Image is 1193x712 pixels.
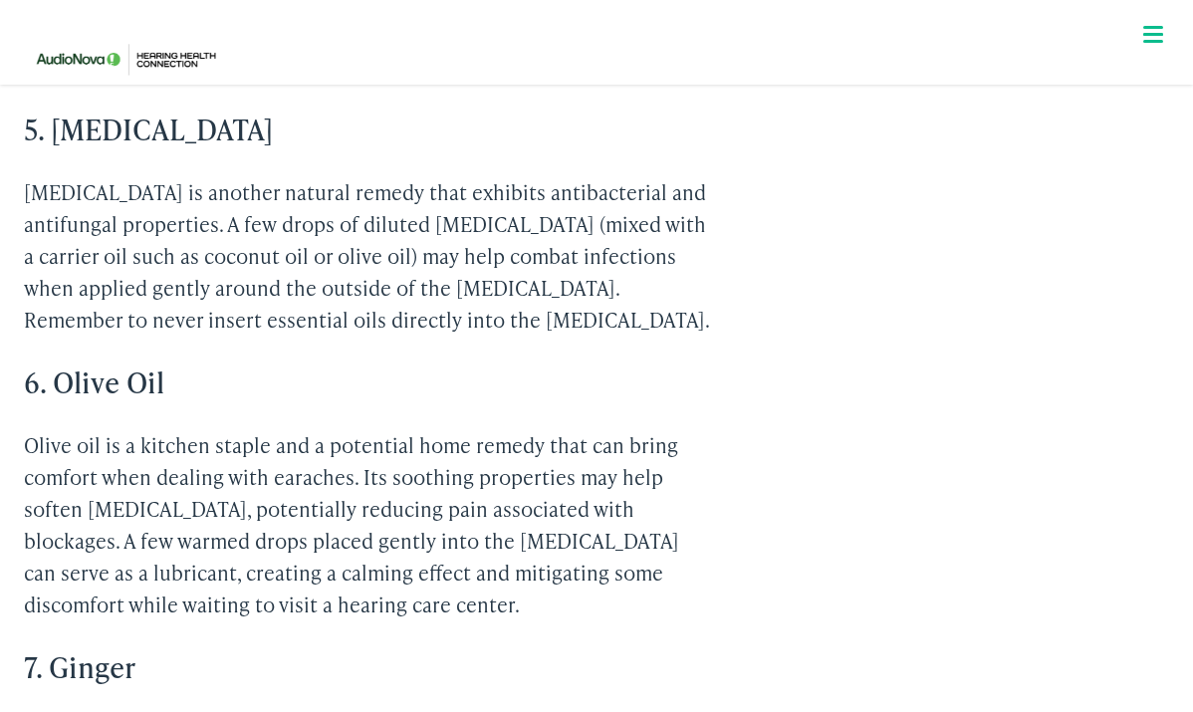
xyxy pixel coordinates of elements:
a: What We Offer [39,80,1169,141]
h3: 7. Ginger [24,650,711,684]
p: [MEDICAL_DATA] is another natural remedy that exhibits antibacterial and antifungal properties. A... [24,176,711,336]
h3: 6. Olive Oil [24,365,711,399]
h3: 5. [MEDICAL_DATA] [24,113,711,146]
p: Olive oil is a kitchen staple and a potential home remedy that can bring comfort when dealing wit... [24,429,711,620]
